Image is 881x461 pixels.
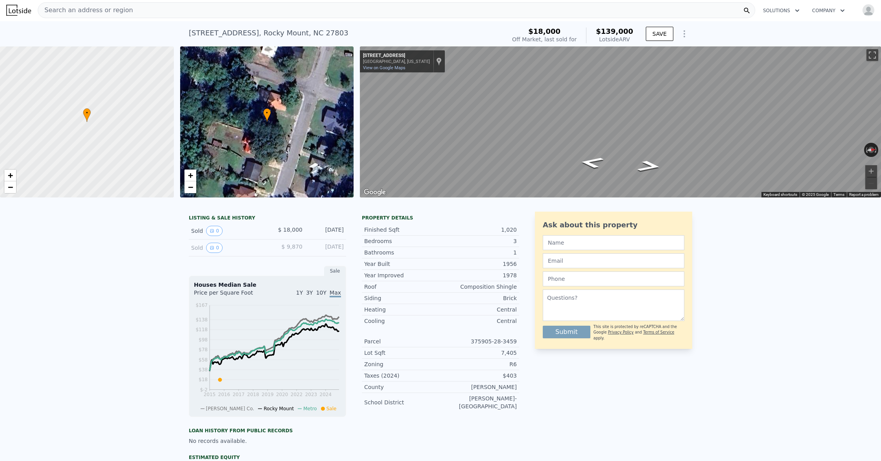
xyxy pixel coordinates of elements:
a: Zoom in [184,170,196,181]
div: This site is protected by reCAPTCHA and the Google and apply. [593,324,684,341]
div: Map [360,46,881,197]
div: Year Improved [364,271,440,279]
div: Bedrooms [364,237,440,245]
div: [STREET_ADDRESS] [363,53,430,59]
div: • [83,108,91,122]
div: Street View [360,46,881,197]
img: Google [362,187,388,197]
div: No records available. [189,437,346,445]
span: • [83,109,91,116]
div: Roof [364,283,440,291]
button: View historical data [206,243,223,253]
div: • [263,108,271,122]
tspan: 2023 [305,392,317,397]
div: LISTING & SALE HISTORY [189,215,346,223]
span: Search an address or region [38,6,133,15]
span: [PERSON_NAME] Co. [206,406,254,411]
tspan: 2017 [232,392,245,397]
div: Composition Shingle [440,283,517,291]
div: R6 [440,360,517,368]
tspan: 2016 [218,392,230,397]
tspan: $118 [195,327,208,332]
div: 1956 [440,260,517,268]
div: Property details [362,215,519,221]
span: • [263,109,271,116]
tspan: $-2 [200,387,208,393]
div: Lot Sqft [364,349,440,357]
tspan: 2020 [276,392,288,397]
div: Sold [191,243,261,253]
button: SAVE [646,27,673,41]
a: Zoom out [184,181,196,193]
tspan: 2018 [247,392,259,397]
button: Reset the view [864,146,878,154]
div: [PERSON_NAME] [440,383,517,391]
div: School District [364,398,440,406]
path: Go South, S Pine St [570,154,614,171]
a: Zoom in [4,170,16,181]
div: Bathrooms [364,249,440,256]
tspan: $58 [199,357,208,363]
img: avatar [862,4,875,17]
a: View on Google Maps [363,65,405,70]
span: $ 9,870 [282,243,302,250]
input: Email [543,253,684,268]
span: $ 18,000 [278,227,302,233]
span: $139,000 [596,27,633,35]
button: Zoom in [865,165,877,177]
div: Estimated Equity [189,454,346,461]
button: Keyboard shortcuts [763,192,797,197]
div: Price per Square Foot [194,289,267,301]
tspan: 2015 [204,392,216,397]
div: $403 [440,372,517,380]
tspan: 2022 [291,392,303,397]
div: Central [440,317,517,325]
input: Phone [543,271,684,286]
div: [GEOGRAPHIC_DATA], [US_STATE] [363,59,430,64]
tspan: $78 [199,347,208,352]
tspan: $167 [195,302,208,308]
span: Sale [326,406,337,411]
button: View historical data [206,226,223,236]
div: Cooling [364,317,440,325]
button: Company [806,4,851,18]
tspan: $18 [199,377,208,382]
div: Brick [440,294,517,302]
div: [PERSON_NAME]-[GEOGRAPHIC_DATA] [440,395,517,410]
a: Privacy Policy [608,330,634,334]
div: Taxes (2024) [364,372,440,380]
img: Lotside [6,5,31,16]
tspan: 2024 [320,392,332,397]
div: [DATE] [309,243,344,253]
a: Report a problem [849,192,879,197]
span: − [188,182,193,192]
div: Lotside ARV [596,35,633,43]
div: Sale [324,266,346,276]
div: Houses Median Sale [194,281,341,289]
span: Metro [303,406,317,411]
div: Finished Sqft [364,226,440,234]
div: 3 [440,237,517,245]
div: Zoning [364,360,440,368]
span: − [8,182,13,192]
span: + [8,170,13,180]
button: Zoom out [865,177,877,189]
div: 375905-28-3459 [440,337,517,345]
div: 1 [440,249,517,256]
a: Open this area in Google Maps (opens a new window) [362,187,388,197]
div: Central [440,306,517,313]
div: Ask about this property [543,219,684,230]
a: Show location on map [436,57,442,66]
tspan: 2019 [262,392,274,397]
div: [STREET_ADDRESS] , Rocky Mount , NC 27803 [189,28,348,39]
span: 10Y [316,290,326,296]
div: Off Market, last sold for [512,35,577,43]
span: 3Y [306,290,313,296]
a: Terms (opens in new tab) [833,192,844,197]
button: Rotate counterclockwise [864,143,868,157]
tspan: $38 [199,367,208,372]
span: + [188,170,193,180]
div: Siding [364,294,440,302]
span: Max [330,290,341,297]
div: [DATE] [309,226,344,236]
